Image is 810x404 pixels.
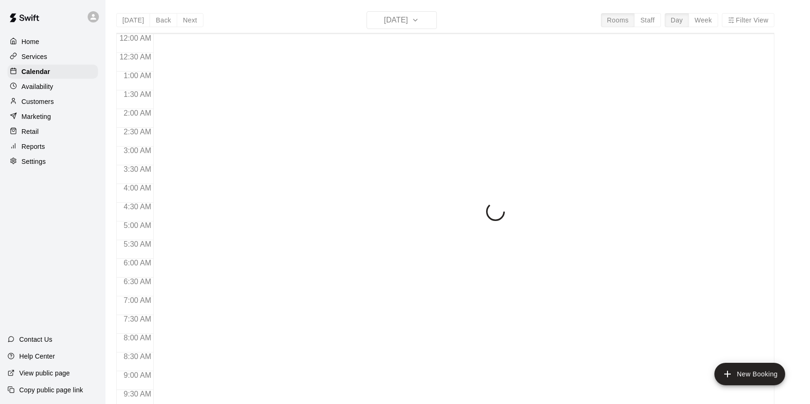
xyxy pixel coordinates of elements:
[7,35,98,49] a: Home
[714,363,785,385] button: add
[19,368,70,378] p: View public page
[22,82,53,91] p: Availability
[121,240,154,248] span: 5:30 AM
[22,52,47,61] p: Services
[121,278,154,286] span: 6:30 AM
[19,352,55,361] p: Help Center
[121,353,154,360] span: 8:30 AM
[22,37,39,46] p: Home
[121,109,154,117] span: 2:00 AM
[22,157,46,166] p: Settings
[121,184,154,192] span: 4:00 AM
[121,203,154,211] span: 4:30 AM
[121,128,154,136] span: 2:30 AM
[7,125,98,139] a: Retail
[121,259,154,267] span: 6:00 AM
[117,53,154,61] span: 12:30 AM
[121,296,154,304] span: 7:00 AM
[22,97,54,106] p: Customers
[7,50,98,64] a: Services
[22,67,50,76] p: Calendar
[121,165,154,173] span: 3:30 AM
[121,221,154,229] span: 5:00 AM
[19,335,52,344] p: Contact Us
[121,72,154,80] span: 1:00 AM
[121,371,154,379] span: 9:00 AM
[121,315,154,323] span: 7:30 AM
[7,110,98,124] a: Marketing
[7,154,98,169] a: Settings
[22,127,39,136] p: Retail
[7,80,98,94] a: Availability
[121,147,154,154] span: 3:00 AM
[121,334,154,342] span: 8:00 AM
[117,34,154,42] span: 12:00 AM
[121,90,154,98] span: 1:30 AM
[22,112,51,121] p: Marketing
[7,95,98,109] a: Customers
[19,385,83,395] p: Copy public page link
[22,142,45,151] p: Reports
[7,65,98,79] a: Calendar
[121,390,154,398] span: 9:30 AM
[7,140,98,154] a: Reports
